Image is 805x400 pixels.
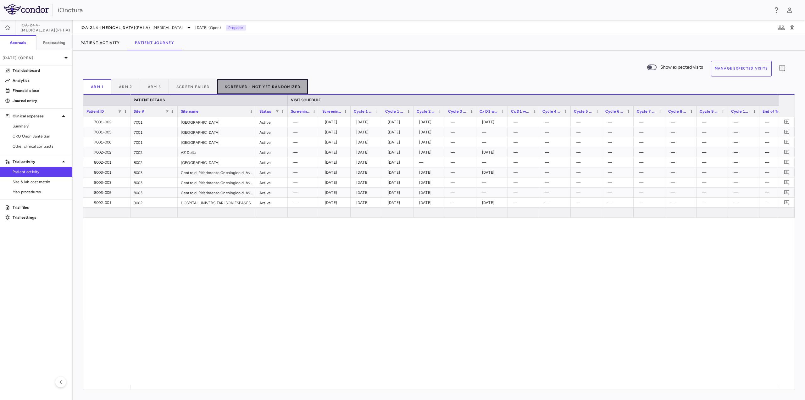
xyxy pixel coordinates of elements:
[451,167,473,177] div: —
[259,109,271,114] span: Status
[514,127,536,137] div: —
[765,177,788,188] div: —
[130,198,178,207] div: 9002
[325,167,347,177] div: [DATE]
[181,109,198,114] span: Site name
[734,157,756,167] div: —
[734,167,756,177] div: —
[451,137,473,147] div: —
[89,177,127,188] div: 8003-003
[89,188,127,198] div: 8003-005
[89,198,127,208] div: 9002-001
[130,147,178,157] div: 7002
[671,177,693,188] div: —
[293,117,316,127] div: —
[388,157,410,167] div: [DATE]
[671,137,693,147] div: —
[451,147,473,157] div: —
[178,127,256,137] div: [GEOGRAPHIC_DATA]
[734,198,756,208] div: —
[783,148,791,156] button: Add comment
[293,137,316,147] div: —
[178,167,256,177] div: Centro di Riferimento Oncologico di Aviano
[89,147,127,157] div: 7002-002
[256,177,288,187] div: Active
[178,157,256,167] div: [GEOGRAPHIC_DATA]
[73,35,127,50] button: Patient Activity
[765,127,788,137] div: —
[354,109,373,114] span: Cycle 1 Day 1 (C1D1)
[356,137,379,147] div: [DATE]
[576,157,599,167] div: —
[256,188,288,197] div: Active
[514,137,536,147] div: —
[451,188,473,198] div: —
[256,157,288,167] div: Active
[13,113,60,119] p: Clinical expenses
[702,117,725,127] div: —
[765,117,788,127] div: —
[130,177,178,187] div: 8003
[765,167,788,177] div: —
[13,205,67,210] p: Trial files
[639,157,662,167] div: —
[256,198,288,207] div: Active
[178,177,256,187] div: Centro di Riferimento Oncologico di Aviano
[702,188,725,198] div: —
[702,147,725,157] div: —
[639,117,662,127] div: —
[13,123,67,129] span: Summary
[734,188,756,198] div: —
[325,127,347,137] div: [DATE]
[256,147,288,157] div: Active
[325,198,347,208] div: [DATE]
[226,25,246,31] p: Preparer
[734,127,756,137] div: —
[514,147,536,157] div: —
[325,117,347,127] div: [DATE]
[783,188,791,197] button: Add comment
[765,147,788,157] div: —
[545,137,568,147] div: —
[765,198,788,208] div: —
[293,127,316,137] div: —
[514,157,536,167] div: —
[784,189,790,195] svg: Add comment
[419,127,442,137] div: [DATE]
[419,157,442,167] div: —
[734,177,756,188] div: —
[671,188,693,198] div: —
[545,117,568,127] div: —
[3,55,62,61] p: [DATE] (Open)
[388,198,410,208] div: [DATE]
[702,137,725,147] div: —
[419,167,442,177] div: [DATE]
[322,109,342,114] span: Screening (D-28 to D-1) (Screening)
[10,40,26,46] h6: Accruals
[256,137,288,147] div: Active
[451,157,473,167] div: —
[80,25,150,30] span: IOA-244-[MEDICAL_DATA](PhIIa)
[734,147,756,157] div: —
[178,117,256,127] div: [GEOGRAPHIC_DATA]
[388,188,410,198] div: [DATE]
[291,98,321,102] span: VISIT SCHEDULE
[388,167,410,177] div: [DATE]
[89,127,127,137] div: 7001-005
[608,167,630,177] div: —
[778,65,786,72] svg: Add comment
[545,127,568,137] div: —
[58,5,769,15] div: iOnctura
[20,23,72,33] span: IOA-244-[MEDICAL_DATA](PhIIa)
[545,157,568,167] div: —
[130,117,178,127] div: 7001
[356,117,379,127] div: [DATE]
[451,198,473,208] div: —
[545,167,568,177] div: —
[783,178,791,187] button: Add comment
[784,179,790,185] svg: Add comment
[639,127,662,137] div: —
[417,109,436,114] span: Cycle 2 Day 1 (C2D1)
[293,188,316,198] div: —
[545,147,568,157] div: —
